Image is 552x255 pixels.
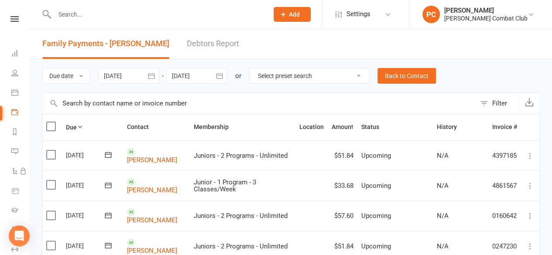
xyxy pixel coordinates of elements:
div: or [235,71,241,81]
span: Settings [346,4,370,24]
span: N/A [437,242,449,250]
td: 4397185 [488,140,521,170]
a: Debtors Report [187,29,239,59]
span: Family Payments - [PERSON_NAME] [42,39,169,48]
div: [DATE] [66,148,106,162]
div: Open Intercom Messenger [9,225,30,246]
div: [DATE] [66,239,106,252]
td: 0160642 [488,201,521,231]
a: Dashboard [11,44,29,64]
div: [DATE] [66,178,106,192]
a: [PERSON_NAME] [127,246,177,254]
span: Upcoming [361,212,391,220]
th: History [433,114,488,140]
div: Filter [492,98,507,109]
span: Upcoming [361,242,391,250]
a: [PERSON_NAME] [127,156,177,164]
input: Search... [52,8,262,20]
span: N/A [437,182,449,190]
a: Payments [11,103,29,123]
th: Contact [123,114,190,140]
input: Search by contact name or invoice number [42,93,476,114]
span: Junior - 1 Program - 3 Classes/Week [194,178,256,194]
a: [PERSON_NAME] [127,216,177,224]
td: 4861567 [488,170,521,201]
a: Reports [11,123,29,143]
td: $33.68 [327,170,357,201]
a: [PERSON_NAME] [127,186,177,194]
span: Juniors - 2 Programs - Unlimited [194,212,288,220]
span: Upcoming [361,152,391,160]
th: Due [62,114,123,140]
a: Back to Contact [377,68,436,84]
button: Family Payments - [PERSON_NAME] [42,29,169,59]
td: $51.84 [327,140,357,170]
span: Upcoming [361,182,391,190]
button: Due date [42,68,90,84]
span: Add [289,11,300,18]
a: Product Sales [11,182,29,201]
th: Status [357,114,433,140]
div: [DATE] [66,208,106,222]
a: Calendar [11,84,29,103]
button: Add [274,7,311,22]
span: N/A [437,212,449,220]
th: Membership [190,114,295,140]
div: [PERSON_NAME] [444,7,528,14]
th: Invoice # [488,114,521,140]
span: Juniors - 2 Programs - Unlimited [194,152,288,160]
th: Amount [327,114,357,140]
div: [PERSON_NAME] Combat Club [444,14,528,22]
span: N/A [437,152,449,160]
div: PC [422,6,440,23]
a: People [11,64,29,84]
button: Filter [476,93,519,114]
td: $57.60 [327,201,357,231]
th: Location [295,114,327,140]
span: Juniors - 2 Programs - Unlimited [194,242,288,250]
